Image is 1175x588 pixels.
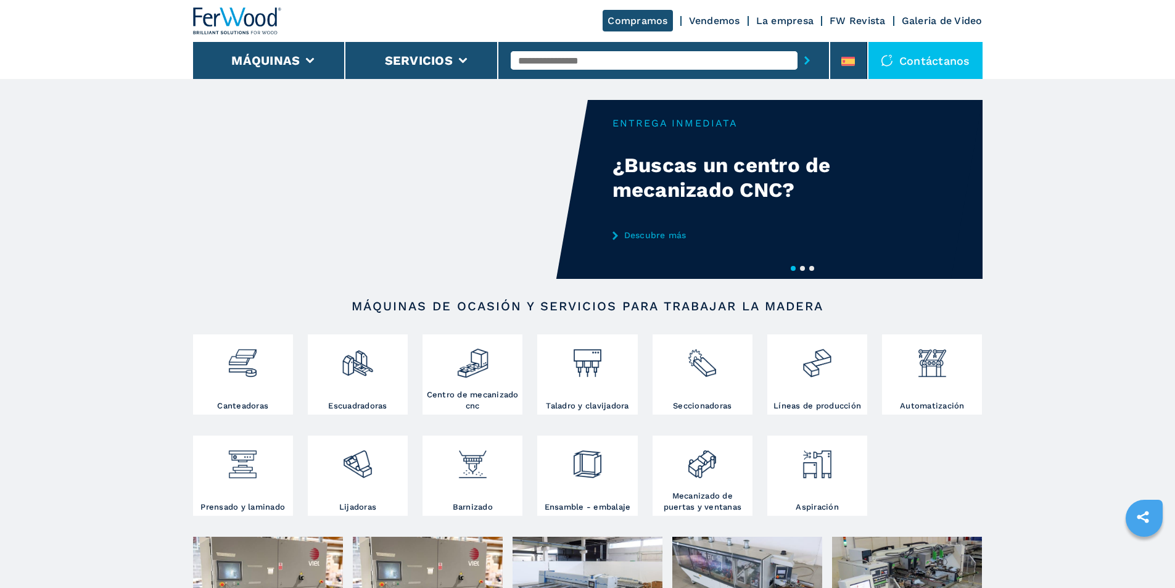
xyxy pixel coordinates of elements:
[423,334,522,415] a: Centro de mecanizado cnc
[756,15,814,27] a: La empresa
[328,400,387,412] h3: Escuadradoras
[796,502,839,513] h3: Aspiración
[571,337,604,379] img: foratrici_inseritrici_2.png
[537,334,637,415] a: Taladro y clavijadora
[571,439,604,481] img: montaggio_imballaggio_2.png
[916,337,949,379] img: automazione.png
[233,299,943,313] h2: Máquinas de ocasión y servicios para trabajar la madera
[603,10,672,31] a: Compramos
[537,436,637,516] a: Ensamble - embalaje
[385,53,453,68] button: Servicios
[226,337,259,379] img: bordatrici_1.png
[426,389,519,412] h3: Centro de mecanizado cnc
[900,400,965,412] h3: Automatización
[308,436,408,516] a: Lijadoras
[231,53,300,68] button: Máquinas
[1128,502,1158,532] a: sharethis
[686,337,719,379] img: sezionatrici_2.png
[545,502,631,513] h3: Ensamble - embalaje
[453,502,493,513] h3: Barnizado
[193,100,588,279] video: Your browser does not support the video tag.
[456,337,489,379] img: centro_di_lavoro_cnc_2.png
[902,15,983,27] a: Galeria de Video
[801,337,833,379] img: linee_di_produzione_2.png
[773,400,861,412] h3: Líneas de producción
[868,42,983,79] div: Contáctanos
[226,439,259,481] img: pressa-strettoia.png
[767,334,867,415] a: Líneas de producción
[800,266,805,271] button: 2
[882,334,982,415] a: Automatización
[612,230,854,240] a: Descubre más
[686,439,719,481] img: lavorazione_porte_finestre_2.png
[423,436,522,516] a: Barnizado
[767,436,867,516] a: Aspiración
[809,266,814,271] button: 3
[881,54,893,67] img: Contáctanos
[193,334,293,415] a: Canteadoras
[193,7,282,35] img: Ferwood
[673,400,732,412] h3: Seccionadoras
[546,400,629,412] h3: Taladro y clavijadora
[830,15,886,27] a: FW Revista
[339,502,376,513] h3: Lijadoras
[791,266,796,271] button: 1
[341,337,374,379] img: squadratrici_2.png
[801,439,833,481] img: aspirazione_1.png
[200,502,285,513] h3: Prensado y laminado
[656,491,749,513] h3: Mecanizado de puertas y ventanas
[308,334,408,415] a: Escuadradoras
[798,46,817,75] button: submit-button
[456,439,489,481] img: verniciatura_1.png
[689,15,740,27] a: Vendemos
[217,400,268,412] h3: Canteadoras
[193,436,293,516] a: Prensado y laminado
[341,439,374,481] img: levigatrici_2.png
[653,334,752,415] a: Seccionadoras
[653,436,752,516] a: Mecanizado de puertas y ventanas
